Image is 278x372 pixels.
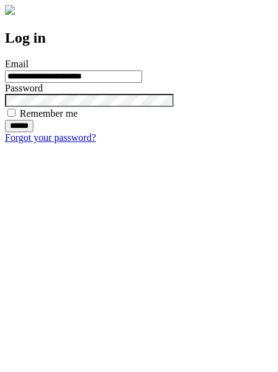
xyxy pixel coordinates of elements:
label: Password [5,83,43,93]
img: logo-4e3dc11c47720685a147b03b5a06dd966a58ff35d612b21f08c02c0306f2b779.png [5,5,15,15]
h2: Log in [5,30,273,46]
a: Forgot your password? [5,132,96,143]
label: Email [5,59,28,69]
label: Remember me [20,108,78,119]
